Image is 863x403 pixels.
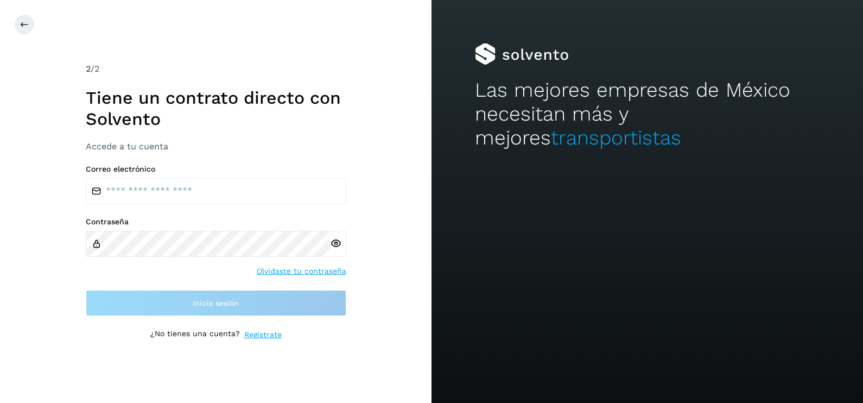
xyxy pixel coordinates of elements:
span: transportistas [551,126,681,149]
button: Inicia sesión [86,290,346,316]
div: /2 [86,62,346,75]
h3: Accede a tu cuenta [86,141,346,152]
p: ¿No tienes una cuenta? [150,329,240,341]
h2: Las mejores empresas de México necesitan más y mejores [475,78,820,150]
a: Olvidaste tu contraseña [257,266,346,277]
span: 2 [86,64,91,74]
label: Contraseña [86,217,346,226]
h1: Tiene un contrato directo con Solvento [86,87,346,129]
span: Inicia sesión [193,299,239,307]
label: Correo electrónico [86,165,346,174]
a: Regístrate [244,329,282,341]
